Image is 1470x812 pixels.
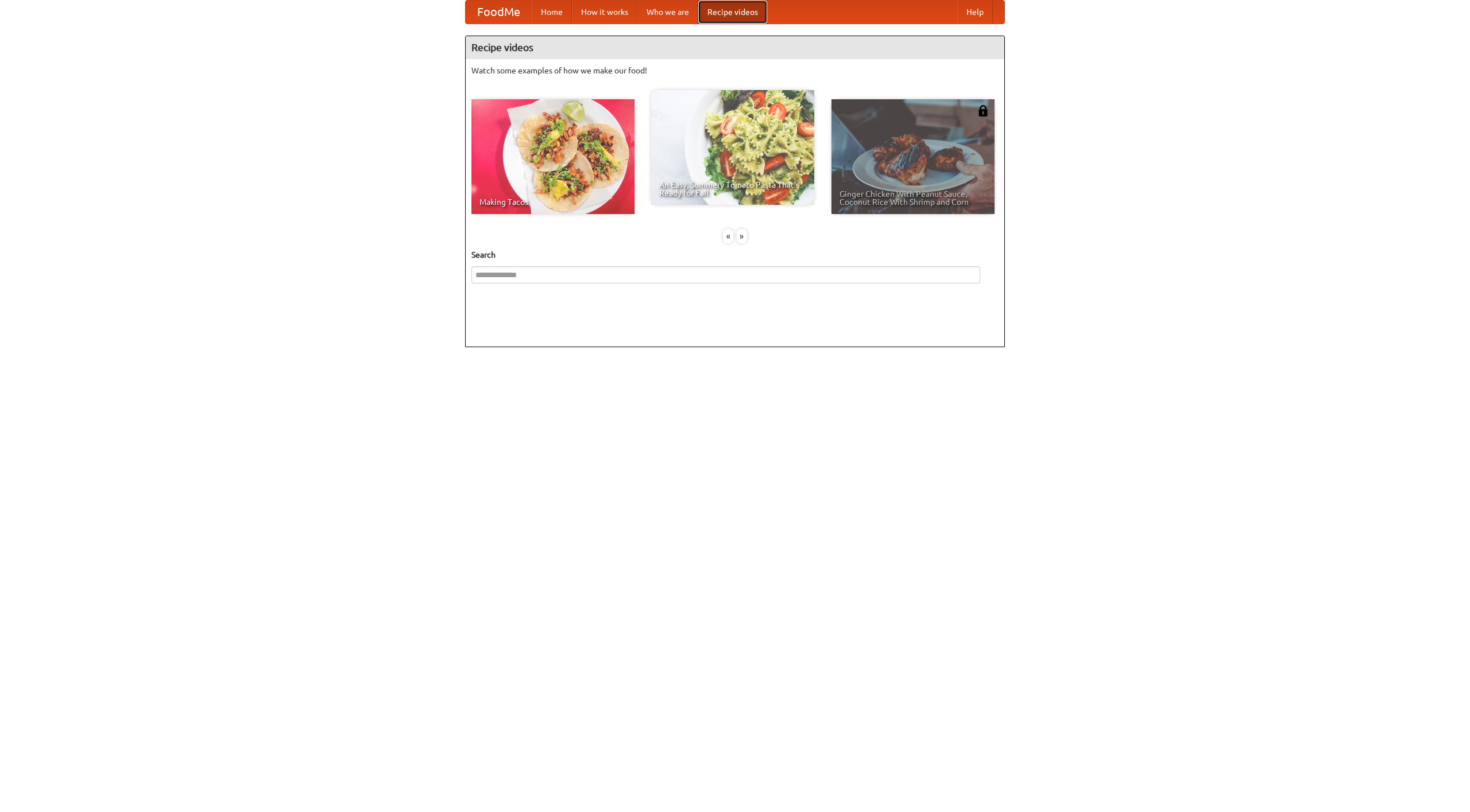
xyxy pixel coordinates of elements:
a: Who we are [637,1,698,24]
img: 483408.png [977,105,989,116]
p: Watch some examples of how we make our food! [471,65,999,76]
h5: Search [471,249,999,261]
h4: Recipe videos [466,36,1004,59]
a: Help [957,1,993,24]
div: « [723,229,733,243]
a: How it works [572,1,637,24]
a: Home [532,1,572,24]
span: An Easy, Summery Tomato Pasta That's Ready for Fall [659,181,806,197]
a: FoodMe [466,1,532,24]
a: An Easy, Summery Tomato Pasta That's Ready for Fall [651,90,814,205]
a: Recipe videos [698,1,767,24]
div: » [737,229,747,243]
span: Making Tacos [479,198,626,206]
a: Making Tacos [471,99,635,214]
